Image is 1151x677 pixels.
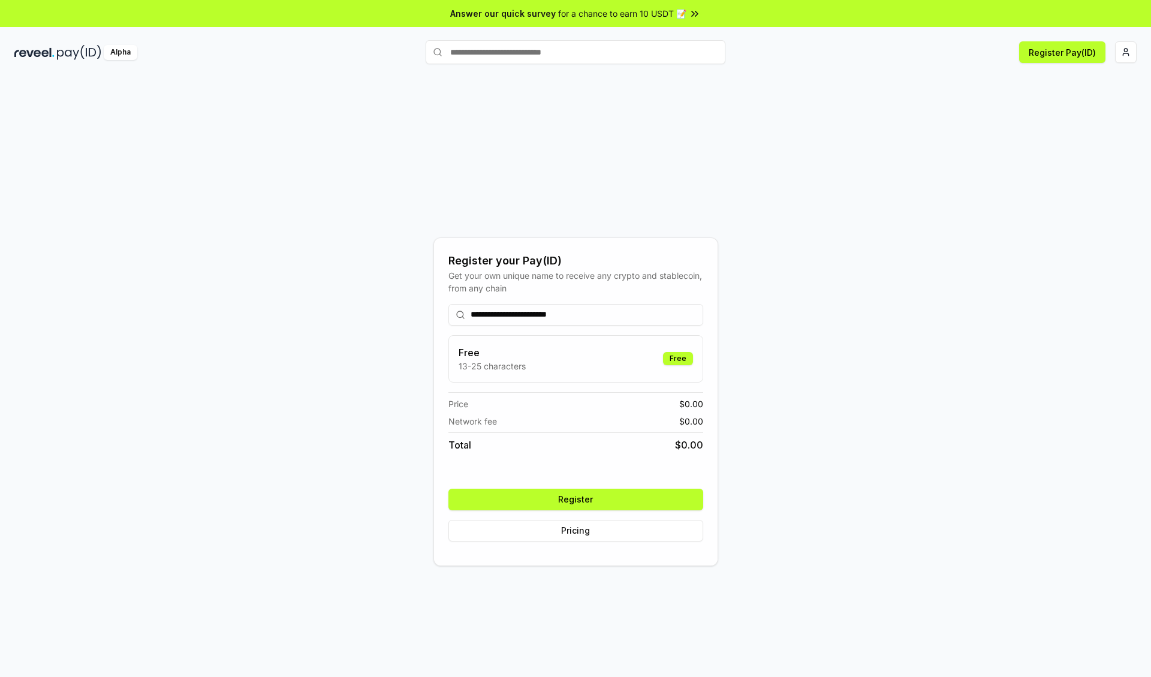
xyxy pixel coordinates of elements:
[104,45,137,60] div: Alpha
[558,7,686,20] span: for a chance to earn 10 USDT 📝
[459,360,526,372] p: 13-25 characters
[448,438,471,452] span: Total
[448,489,703,510] button: Register
[663,352,693,365] div: Free
[675,438,703,452] span: $ 0.00
[679,415,703,428] span: $ 0.00
[1019,41,1105,63] button: Register Pay(ID)
[57,45,101,60] img: pay_id
[679,398,703,410] span: $ 0.00
[448,398,468,410] span: Price
[448,520,703,541] button: Pricing
[450,7,556,20] span: Answer our quick survey
[448,252,703,269] div: Register your Pay(ID)
[448,269,703,294] div: Get your own unique name to receive any crypto and stablecoin, from any chain
[14,45,55,60] img: reveel_dark
[448,415,497,428] span: Network fee
[459,345,526,360] h3: Free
